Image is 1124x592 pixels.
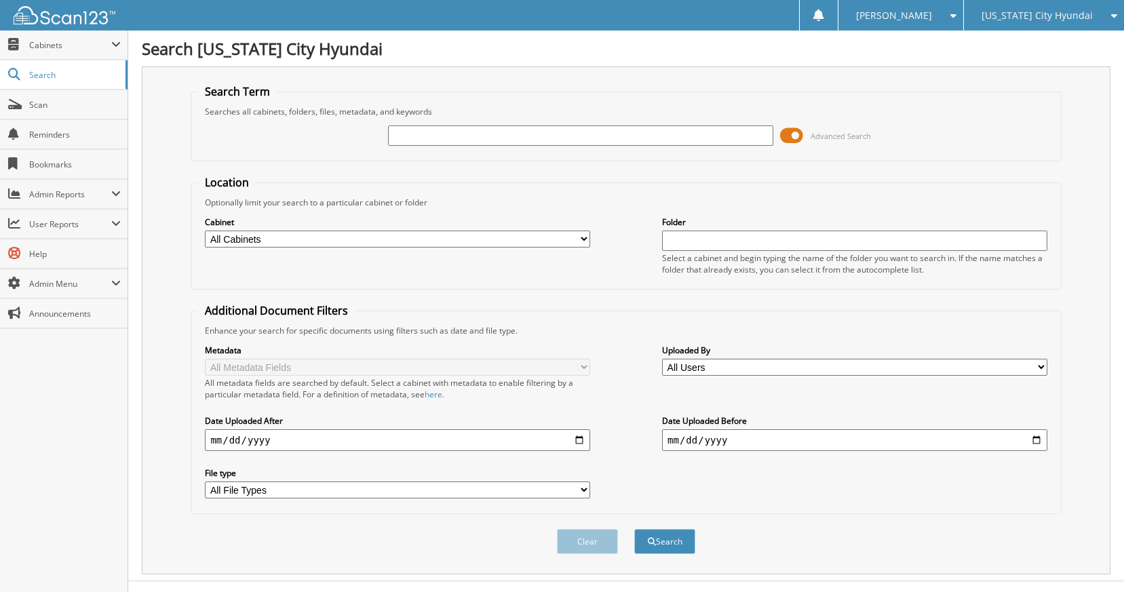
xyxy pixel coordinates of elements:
[662,344,1047,356] label: Uploaded By
[29,129,121,140] span: Reminders
[14,6,115,24] img: scan123-logo-white.svg
[29,278,111,290] span: Admin Menu
[557,529,618,554] button: Clear
[982,12,1093,20] span: [US_STATE] City Hyundai
[425,389,442,400] a: here
[634,529,695,554] button: Search
[29,218,111,230] span: User Reports
[142,37,1110,60] h1: Search [US_STATE] City Hyundai
[662,415,1047,427] label: Date Uploaded Before
[29,159,121,170] span: Bookmarks
[205,415,590,427] label: Date Uploaded After
[662,252,1047,275] div: Select a cabinet and begin typing the name of the folder you want to search in. If the name match...
[29,248,121,260] span: Help
[811,131,871,141] span: Advanced Search
[29,99,121,111] span: Scan
[198,106,1053,117] div: Searches all cabinets, folders, files, metadata, and keywords
[205,429,590,451] input: start
[662,216,1047,228] label: Folder
[198,325,1053,336] div: Enhance your search for specific documents using filters such as date and file type.
[198,303,355,318] legend: Additional Document Filters
[198,84,277,99] legend: Search Term
[29,69,119,81] span: Search
[29,189,111,200] span: Admin Reports
[205,377,590,400] div: All metadata fields are searched by default. Select a cabinet with metadata to enable filtering b...
[205,344,590,356] label: Metadata
[198,197,1053,208] div: Optionally limit your search to a particular cabinet or folder
[205,467,590,479] label: File type
[662,429,1047,451] input: end
[856,12,932,20] span: [PERSON_NAME]
[198,175,256,190] legend: Location
[29,308,121,319] span: Announcements
[29,39,111,51] span: Cabinets
[205,216,590,228] label: Cabinet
